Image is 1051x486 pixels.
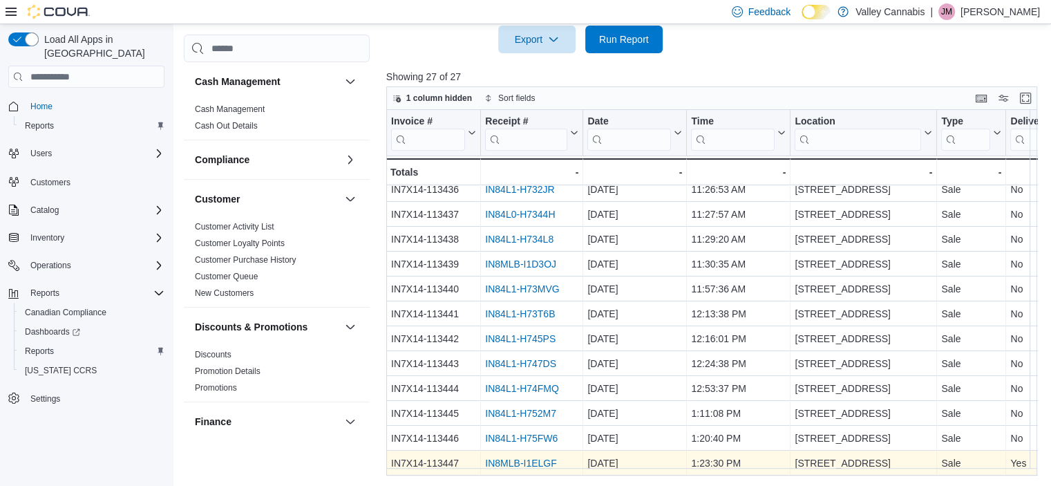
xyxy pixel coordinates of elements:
[25,230,70,246] button: Inventory
[1017,90,1034,106] button: Enter fullscreen
[930,3,933,20] p: |
[941,380,1001,397] div: Sale
[195,192,339,206] button: Customer
[195,121,258,131] a: Cash Out Details
[941,181,1001,198] div: Sale
[941,455,1001,471] div: Sale
[938,3,955,20] div: James Malette
[195,320,307,334] h3: Discounts & Promotions
[691,115,786,151] button: Time
[14,116,170,135] button: Reports
[587,330,682,347] div: [DATE]
[25,202,164,218] span: Catalog
[587,256,682,272] div: [DATE]
[795,306,932,322] div: [STREET_ADDRESS]
[30,232,64,243] span: Inventory
[30,101,53,112] span: Home
[941,330,1001,347] div: Sale
[3,171,170,191] button: Customers
[498,93,535,104] span: Sort fields
[795,206,932,223] div: [STREET_ADDRESS]
[195,271,258,282] span: Customer Queue
[19,304,164,321] span: Canadian Compliance
[587,306,682,322] div: [DATE]
[479,90,540,106] button: Sort fields
[3,256,170,275] button: Operations
[25,145,57,162] button: Users
[195,272,258,281] a: Customer Queue
[39,32,164,60] span: Load All Apps in [GEOGRAPHIC_DATA]
[691,181,786,198] div: 11:26:53 AM
[795,115,921,151] div: Location
[195,366,261,377] span: Promotion Details
[25,326,80,337] span: Dashboards
[3,200,170,220] button: Catalog
[802,5,831,19] input: Dark Mode
[485,283,559,295] a: IN84L1-H73MVG
[406,93,472,104] span: 1 column hidden
[25,257,164,274] span: Operations
[30,177,70,188] span: Customers
[391,181,476,198] div: IN7X14-113436
[691,206,786,223] div: 11:27:57 AM
[3,228,170,247] button: Inventory
[30,148,52,159] span: Users
[795,164,932,180] div: -
[390,164,476,180] div: Totals
[485,115,567,151] div: Receipt # URL
[391,455,476,471] div: IN7X14-113447
[19,324,164,340] span: Dashboards
[391,206,476,223] div: IN7X14-113437
[587,281,682,297] div: [DATE]
[25,365,97,376] span: [US_STATE] CCRS
[184,101,370,140] div: Cash Management
[941,256,1001,272] div: Sale
[506,26,567,53] span: Export
[25,98,58,115] a: Home
[19,118,164,134] span: Reports
[30,205,59,216] span: Catalog
[342,151,359,168] button: Compliance
[485,115,578,151] button: Receipt #
[941,115,990,129] div: Type
[941,164,1001,180] div: -
[691,380,786,397] div: 12:53:37 PM
[195,415,339,429] button: Finance
[973,90,990,106] button: Keyboard shortcuts
[391,115,476,151] button: Invoice #
[599,32,649,46] span: Run Report
[391,380,476,397] div: IN7X14-113444
[691,231,786,247] div: 11:29:20 AM
[14,342,170,361] button: Reports
[342,73,359,90] button: Cash Management
[195,288,254,299] span: New Customers
[795,115,921,129] div: Location
[587,405,682,422] div: [DATE]
[587,231,682,247] div: [DATE]
[195,222,274,232] a: Customer Activity List
[19,304,112,321] a: Canadian Compliance
[195,153,339,167] button: Compliance
[795,281,932,297] div: [STREET_ADDRESS]
[30,260,71,271] span: Operations
[3,283,170,303] button: Reports
[941,306,1001,322] div: Sale
[485,458,556,469] a: IN8MLB-I1ELGF
[587,380,682,397] div: [DATE]
[19,324,86,340] a: Dashboards
[195,104,265,115] span: Cash Management
[391,430,476,447] div: IN7X14-113446
[941,405,1001,422] div: Sale
[8,91,164,445] nav: Complex example
[25,174,76,191] a: Customers
[195,238,285,249] span: Customer Loyalty Points
[587,206,682,223] div: [DATE]
[941,430,1001,447] div: Sale
[19,343,59,359] a: Reports
[941,115,990,151] div: Type
[691,330,786,347] div: 12:16:01 PM
[795,330,932,347] div: [STREET_ADDRESS]
[587,455,682,471] div: [DATE]
[195,350,231,359] a: Discounts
